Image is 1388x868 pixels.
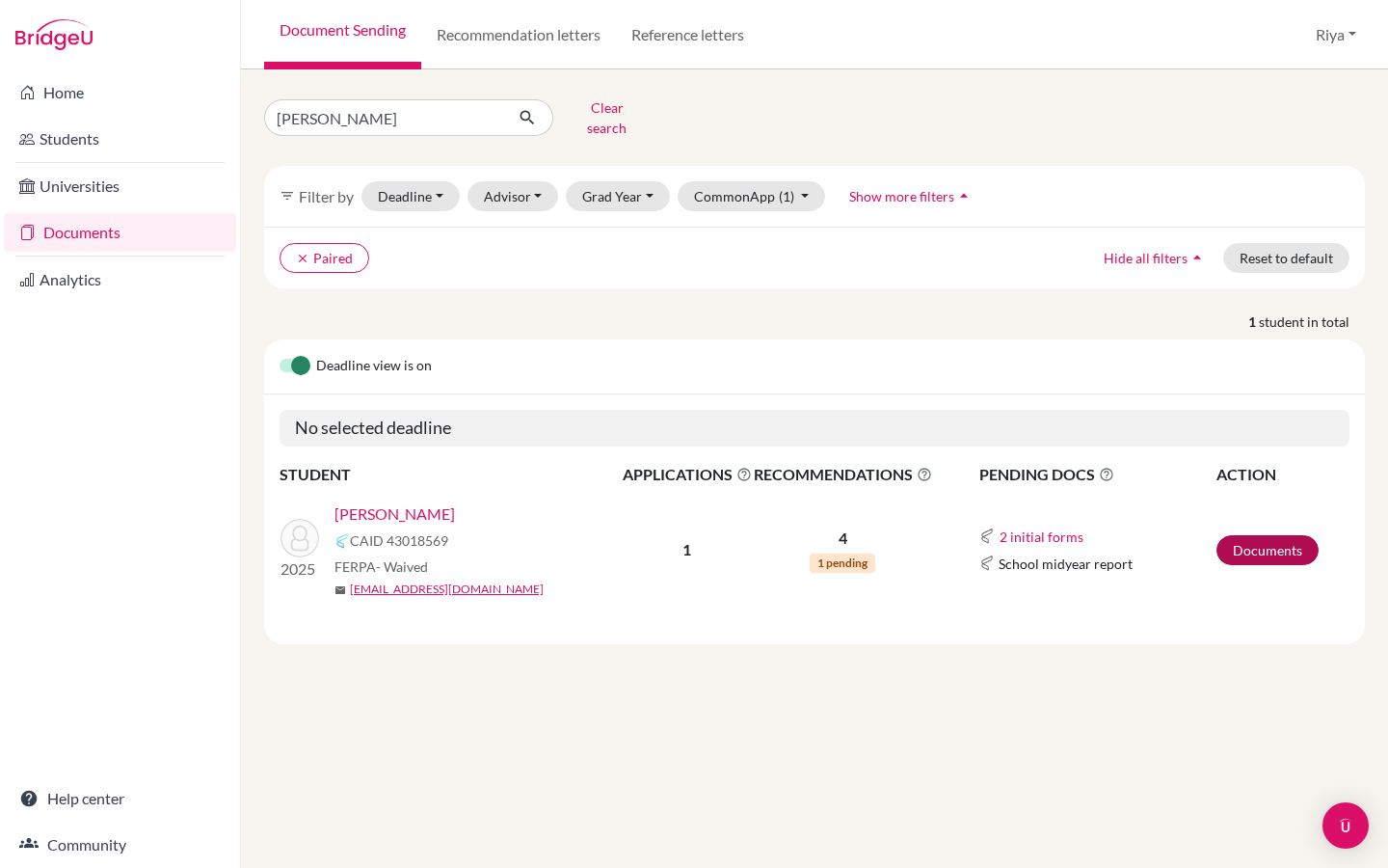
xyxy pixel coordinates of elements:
span: Hide all filters [1104,250,1188,266]
span: CAID 43018569 [350,530,448,551]
span: RECOMMENDATIONS [754,463,932,486]
span: Show more filters [849,188,954,204]
h5: No selected deadline [280,410,1349,447]
button: Hide all filtersarrow_drop_up [1087,243,1223,273]
button: clearPaired [280,243,369,273]
span: mail [334,584,346,596]
i: filter_list [280,188,295,203]
span: - Waived [376,558,428,575]
a: [EMAIL_ADDRESS][DOMAIN_NAME] [350,581,544,598]
a: Documents [4,213,236,252]
img: Parsley, Michaela [280,519,319,557]
th: STUDENT [280,462,622,487]
img: Common App logo [979,556,995,571]
i: arrow_drop_up [1188,248,1207,267]
img: Bridge-U [15,19,93,50]
th: ACTION [1215,462,1349,487]
button: Show more filtersarrow_drop_up [833,181,990,211]
a: Home [4,73,236,112]
div: Open Intercom Messenger [1322,802,1369,849]
a: Help center [4,779,236,818]
img: Common App logo [334,533,350,549]
a: Universities [4,167,236,205]
b: 1 [682,540,691,558]
i: clear [296,252,309,265]
button: Advisor [467,181,559,211]
p: 4 [754,527,932,550]
span: 1 pending [810,554,875,573]
span: School midyear report [999,554,1133,574]
a: Documents [1216,535,1319,565]
img: Common App logo [979,529,995,544]
a: [PERSON_NAME] [334,502,455,526]
span: FERPA [334,556,428,577]
span: (1) [779,188,794,204]
span: Deadline view is on [316,355,432,378]
strong: 1 [1248,312,1259,332]
button: 2 initial forms [999,526,1084,548]
i: arrow_drop_up [954,186,974,205]
span: Filter by [299,187,354,205]
p: 2025 [280,557,319,581]
button: Riya [1307,16,1365,53]
button: Deadline [361,181,460,211]
span: APPLICATIONS [623,463,752,486]
button: Clear search [553,93,660,143]
button: Grad Year [566,181,670,211]
input: Find student by name... [264,99,503,136]
button: Reset to default [1223,243,1349,273]
button: CommonApp(1) [678,181,826,211]
a: Analytics [4,260,236,299]
span: PENDING DOCS [979,463,1214,486]
a: Students [4,120,236,158]
a: Community [4,826,236,864]
span: student in total [1259,312,1365,332]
